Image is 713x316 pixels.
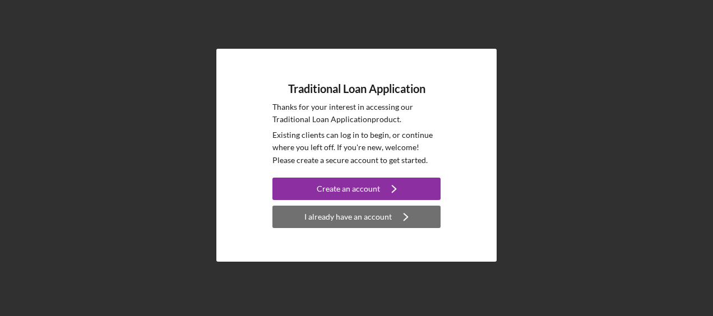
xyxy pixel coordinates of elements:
div: I already have an account [304,206,392,228]
p: Existing clients can log in to begin, or continue where you left off. If you're new, welcome! Ple... [272,129,441,166]
div: Create an account [317,178,380,200]
button: I already have an account [272,206,441,228]
button: Create an account [272,178,441,200]
a: Create an account [272,178,441,203]
p: Thanks for your interest in accessing our Traditional Loan Application product. [272,101,441,126]
h4: Traditional Loan Application [288,82,425,95]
